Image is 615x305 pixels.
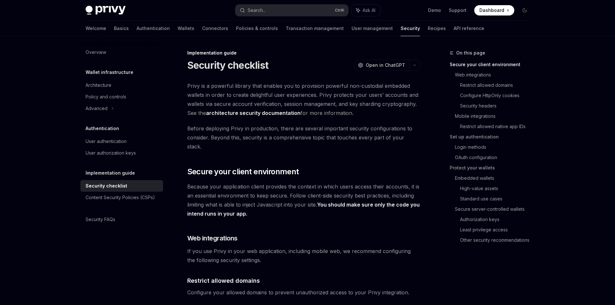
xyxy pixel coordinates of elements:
[80,91,163,103] a: Policy and controls
[86,137,127,145] div: User authentication
[86,216,115,223] div: Security FAQs
[187,124,420,151] span: Before deploying Privy in production, there are several important security configurations to cons...
[178,21,194,36] a: Wallets
[455,70,535,80] a: Web integrations
[86,169,135,177] h5: Implementation guide
[456,49,485,57] span: On this page
[187,81,420,117] span: Privy is a powerful library that enables you to provision powerful non-custodial embedded wallets...
[363,7,375,14] span: Ask AI
[455,152,535,163] a: OAuth configuration
[455,204,535,214] a: Secure server-controlled wallets
[80,46,163,58] a: Overview
[366,62,405,68] span: Open in ChatGPT
[460,183,535,194] a: High-value assets
[236,21,278,36] a: Policies & controls
[86,105,108,112] div: Advanced
[80,192,163,203] a: Content Security Policies (CSPs)
[455,142,535,152] a: Login methods
[460,194,535,204] a: Standard use cases
[187,276,260,285] span: Restrict allowed domains
[450,163,535,173] a: Protect your wallets
[428,7,441,14] a: Demo
[206,110,301,117] a: architecture security documentation
[455,111,535,121] a: Mobile integrations
[187,167,299,177] span: Secure your client environment
[187,288,420,297] span: Configure your allowed domains to prevent unauthorized access to your Privy integration.
[401,21,420,36] a: Security
[86,48,106,56] div: Overview
[460,214,535,225] a: Authorization keys
[450,59,535,70] a: Secure your client environment
[449,7,466,14] a: Support
[519,5,530,15] button: Toggle dark mode
[80,136,163,147] a: User authentication
[86,194,155,201] div: Content Security Policies (CSPs)
[187,182,420,218] span: Because your application client provides the context in which users access their accounts, it is ...
[474,5,514,15] a: Dashboard
[187,50,420,56] div: Implementation guide
[248,6,266,14] div: Search...
[80,147,163,159] a: User authorization keys
[354,60,409,71] button: Open in ChatGPT
[86,182,127,190] div: Security checklist
[460,101,535,111] a: Security headers
[455,173,535,183] a: Embedded wallets
[428,21,446,36] a: Recipes
[352,21,393,36] a: User management
[80,180,163,192] a: Security checklist
[137,21,170,36] a: Authentication
[454,21,484,36] a: API reference
[86,149,136,157] div: User authorization keys
[86,68,133,76] h5: Wallet infrastructure
[235,5,348,16] button: Search...CtrlK
[286,21,344,36] a: Transaction management
[86,21,106,36] a: Welcome
[187,59,269,71] h1: Security checklist
[86,93,126,101] div: Policy and controls
[352,5,380,16] button: Ask AI
[450,132,535,142] a: Set up authentication
[86,6,126,15] img: dark logo
[460,80,535,90] a: Restrict allowed domains
[460,235,535,245] a: Other security recommendations
[460,225,535,235] a: Least privilege access
[460,90,535,101] a: Configure HttpOnly cookies
[114,21,129,36] a: Basics
[187,247,420,265] span: If you use Privy in your web application, including mobile web, we recommend configuring the foll...
[460,121,535,132] a: Restrict allowed native app IDs
[80,79,163,91] a: Architecture
[335,8,344,13] span: Ctrl K
[80,214,163,225] a: Security FAQs
[187,234,238,243] span: Web integrations
[479,7,504,14] span: Dashboard
[202,21,228,36] a: Connectors
[86,81,111,89] div: Architecture
[86,125,119,132] h5: Authentication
